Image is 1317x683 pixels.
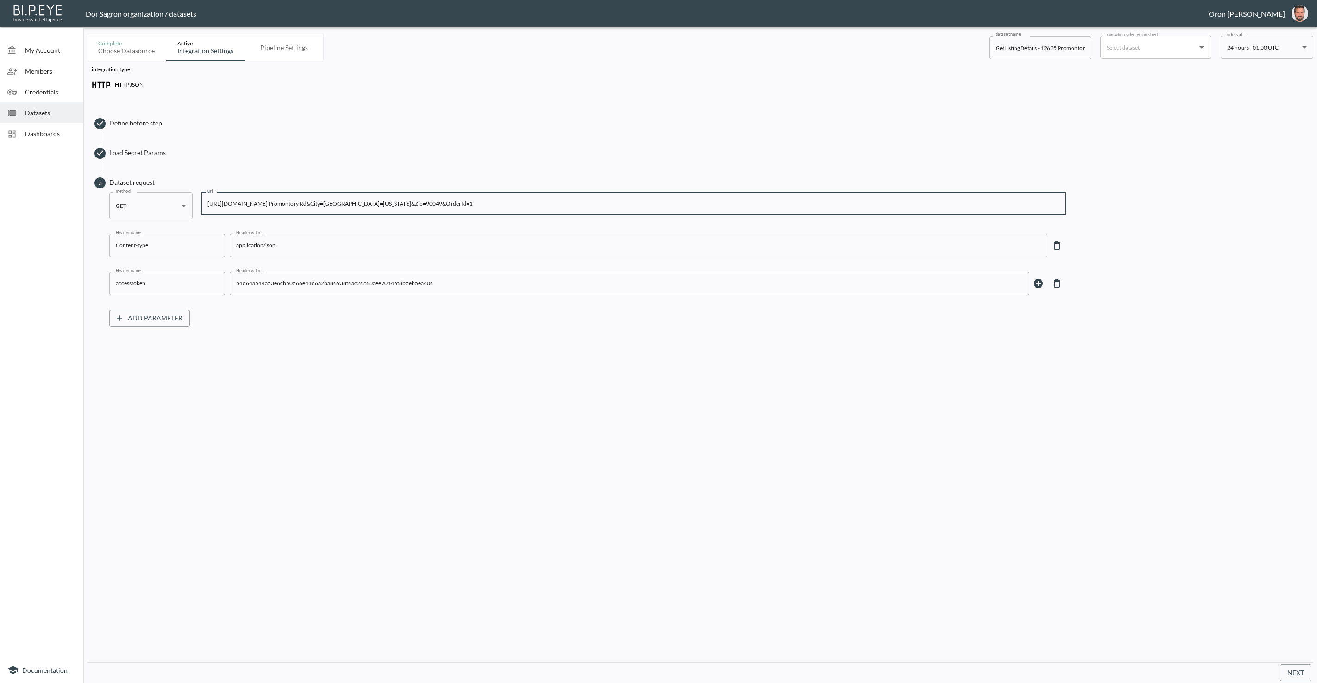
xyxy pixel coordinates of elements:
[109,119,1309,128] span: Define before step
[1107,31,1158,38] label: run when selected finished
[92,75,110,94] img: http icon
[99,179,102,186] text: 3
[116,268,141,274] label: Header name
[207,188,213,194] label: url
[236,268,261,274] label: Header value
[1285,2,1315,25] button: oron@bipeye.com
[1195,41,1208,54] button: Open
[109,178,1309,187] span: Dataset request
[12,2,65,23] img: bipeye-logo
[1104,40,1193,55] input: Select dataset
[25,66,76,76] span: Members
[25,129,76,138] span: Dashboards
[7,664,76,676] a: Documentation
[177,40,233,47] div: Active
[116,202,126,209] span: GET
[25,87,76,97] span: Credentials
[86,9,1209,18] div: Dor Sagron organization / datasets
[25,108,76,118] span: Datasets
[98,47,155,55] div: Choose datasource
[116,230,141,236] label: Header name
[177,47,233,55] div: Integration settings
[201,192,1066,215] input: https://httpbin.org/anything
[25,45,76,55] span: My Account
[1227,42,1298,53] div: 24 hours - 01:00 UTC
[236,230,261,236] label: Header value
[1292,5,1308,22] img: f7df4f0b1e237398fe25aedd0497c453
[1209,9,1285,18] div: Oron [PERSON_NAME]
[1227,31,1242,38] label: interval
[92,65,1309,75] p: integration type
[115,81,144,88] p: HTTP JSON
[109,310,190,327] button: Add Parameter
[1280,664,1311,682] button: Next
[260,44,308,52] div: Pipeline settings
[116,188,131,194] label: method
[109,148,1309,157] span: Load Secret Params
[22,666,68,674] span: Documentation
[996,31,1021,37] label: dataset name
[98,40,155,47] div: Complete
